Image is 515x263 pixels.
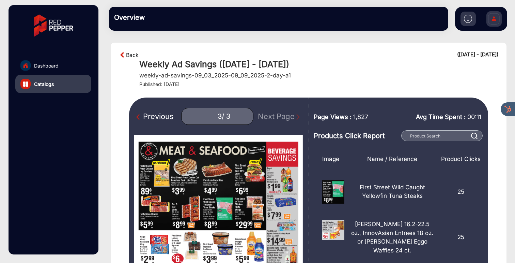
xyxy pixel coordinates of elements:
[22,62,29,69] img: home
[317,155,344,164] div: Image
[344,155,440,164] div: Name / Reference
[440,220,481,255] div: 25
[353,112,368,121] span: 1,827
[349,183,435,201] p: First Street Wild Caught Yellowfin Tuna Steaks
[34,62,59,69] span: Dashboard
[222,112,230,121] div: / 3
[314,112,352,121] span: Page Views :
[471,133,478,139] img: prodSearch%20_white.svg
[136,111,174,122] div: Previous
[467,113,481,120] span: 00:11
[440,155,481,164] div: Product Clicks
[119,51,126,59] img: arrow-left-1.svg
[114,13,209,21] h3: Overview
[349,220,435,255] p: [PERSON_NAME] 16.2-22.5 oz., InnovAsian Entrees 18 oz. or [PERSON_NAME] Eggo Waffles 24 ct.
[401,130,482,141] input: Product Search
[23,82,28,87] img: catalog
[322,180,344,204] img: 17563208280002025-08-28_0-23-37.png
[416,112,466,121] span: Avg Time Spent :
[139,82,498,87] h4: Published: [DATE]
[457,51,498,59] div: ([DATE] - [DATE])
[314,132,399,140] h3: Products Click Report
[464,15,472,23] img: h2download.svg
[126,51,139,59] a: Back
[34,81,54,88] span: Catalogs
[15,75,91,93] a: Catalogs
[139,59,498,69] h1: Weekly Ad Savings ([DATE] - [DATE])
[440,180,481,204] div: 25
[136,114,143,120] img: Previous Page
[15,56,91,75] a: Dashboard
[139,72,291,79] h5: weekly-ad-savings-09_03_2025-09_09_2025-2-day-a1
[487,8,501,32] img: Sign%20Up.svg
[29,9,78,43] img: vmg-logo
[322,220,344,240] img: 175624311700053.png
